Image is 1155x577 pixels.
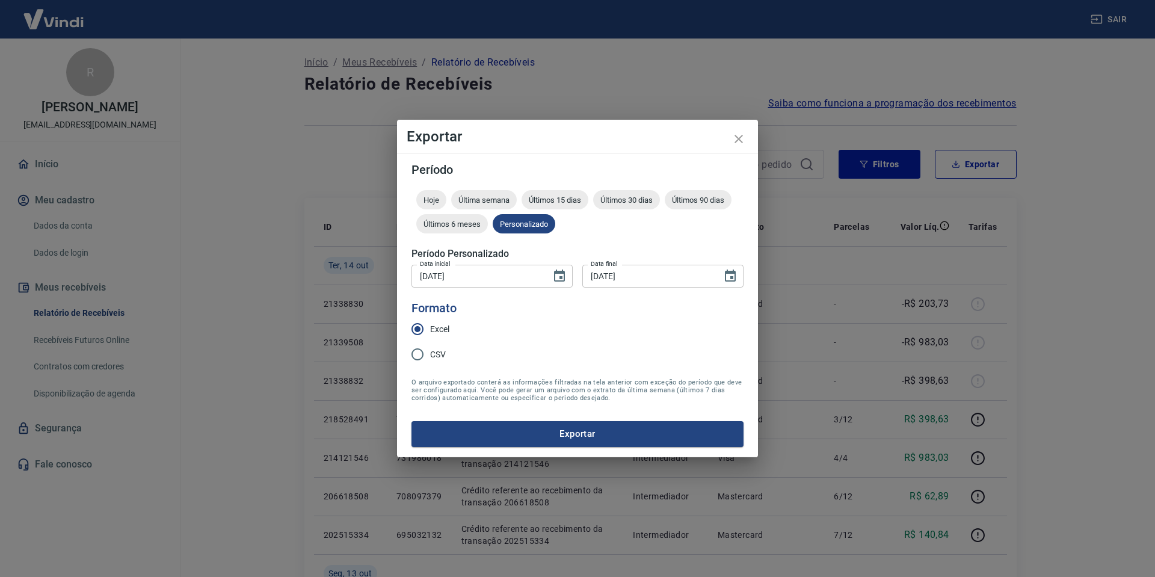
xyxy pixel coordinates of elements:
span: Últimos 6 meses [416,220,488,229]
span: Últimos 30 dias [593,196,660,205]
div: Personalizado [493,214,555,233]
div: Última semana [451,190,517,209]
span: CSV [430,348,446,361]
span: Personalizado [493,220,555,229]
button: close [724,125,753,153]
h4: Exportar [407,129,748,144]
h5: Período [411,164,744,176]
div: Últimos 90 dias [665,190,731,209]
button: Exportar [411,421,744,446]
div: Hoje [416,190,446,209]
span: Última semana [451,196,517,205]
input: DD/MM/YYYY [582,265,713,287]
div: Últimos 15 dias [522,190,588,209]
legend: Formato [411,300,457,317]
label: Data final [591,259,618,268]
div: Últimos 6 meses [416,214,488,233]
div: Últimos 30 dias [593,190,660,209]
span: Últimos 15 dias [522,196,588,205]
input: DD/MM/YYYY [411,265,543,287]
span: Excel [430,323,449,336]
button: Choose date, selected date is 1 de out de 2025 [547,264,571,288]
span: O arquivo exportado conterá as informações filtradas na tela anterior com exceção do período que ... [411,378,744,402]
h5: Período Personalizado [411,248,744,260]
button: Choose date, selected date is 14 de out de 2025 [718,264,742,288]
span: Últimos 90 dias [665,196,731,205]
label: Data inicial [420,259,451,268]
span: Hoje [416,196,446,205]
